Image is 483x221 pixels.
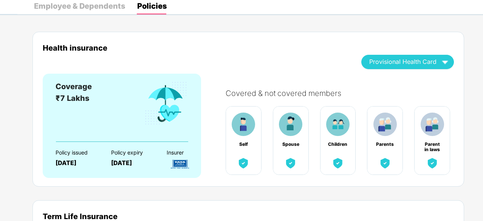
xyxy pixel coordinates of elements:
img: benefitCardImg [373,113,397,136]
img: benefitCardImg [421,113,444,136]
div: Policy expiry [111,150,153,156]
button: Provisional Health Card [361,55,454,69]
img: benefitCardImg [331,156,345,170]
div: [DATE] [56,159,98,167]
img: InsurerLogo [167,158,193,171]
img: benefitCardImg [326,113,350,136]
img: benefitCardImg [237,156,250,170]
img: benefitCardImg [144,81,188,126]
img: benefitCardImg [279,113,302,136]
div: Parents [375,142,395,147]
div: Term Life Insurance [43,212,454,221]
img: benefitCardImg [426,156,439,170]
span: Provisional Health Card [369,60,437,64]
div: Spouse [281,142,300,147]
img: wAAAAASUVORK5CYII= [438,55,452,68]
div: Policies [137,2,167,10]
div: Health insurance [43,43,350,52]
div: [DATE] [111,159,153,167]
div: Employee & Dependents [34,2,125,10]
div: Coverage [56,81,92,93]
img: benefitCardImg [284,156,297,170]
div: Parent in laws [423,142,442,147]
img: benefitCardImg [378,156,392,170]
img: benefitCardImg [232,113,255,136]
div: Policy issued [56,150,98,156]
span: ₹7 Lakhs [56,94,89,103]
div: Insurer [167,150,209,156]
div: Covered & not covered members [226,89,461,98]
div: Children [328,142,348,147]
div: Self [234,142,253,147]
